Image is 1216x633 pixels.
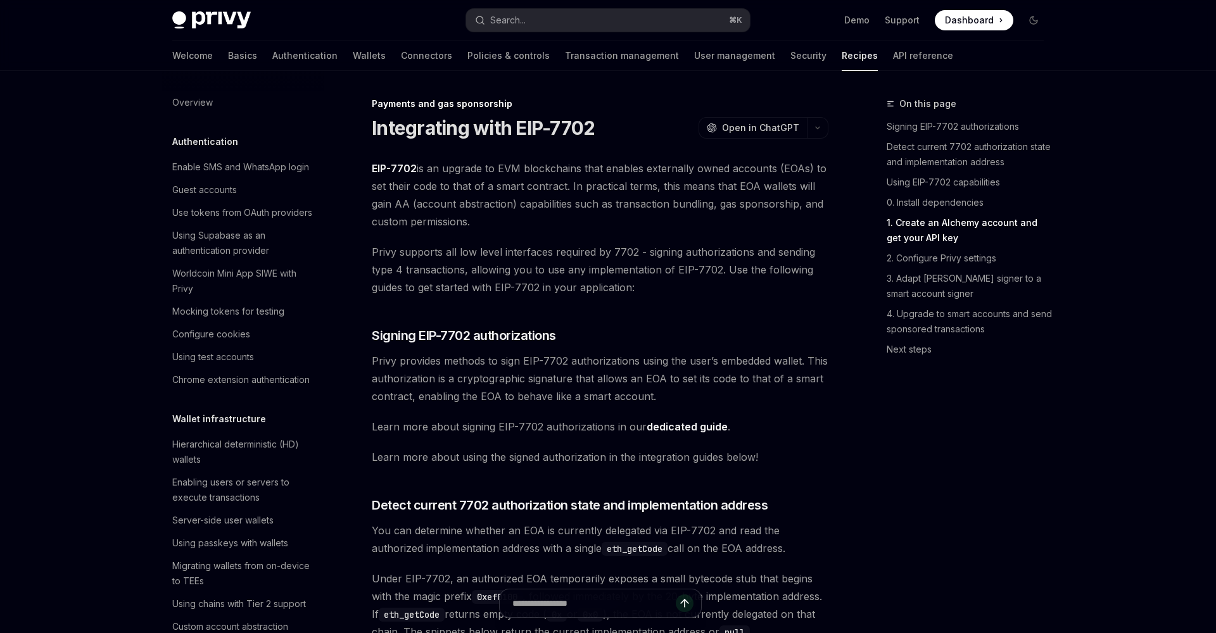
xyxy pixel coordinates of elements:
a: Security [790,41,826,71]
a: Enable SMS and WhatsApp login [162,156,324,179]
img: dark logo [172,11,251,29]
code: eth_getCode [602,542,668,556]
a: Using passkeys with wallets [162,532,324,555]
a: 2. Configure Privy settings [887,248,1054,268]
div: Worldcoin Mini App SIWE with Privy [172,266,317,296]
div: Using Supabase as an authentication provider [172,228,317,258]
a: Detect current 7702 authorization state and implementation address [887,137,1054,172]
a: Hierarchical deterministic (HD) wallets [162,433,324,471]
span: Detect current 7702 authorization state and implementation address [372,496,768,514]
a: Migrating wallets from on-device to TEEs [162,555,324,592]
a: Support [885,14,920,27]
h1: Integrating with EIP-7702 [372,116,595,139]
div: Migrating wallets from on-device to TEEs [172,558,317,589]
a: Using Supabase as an authentication provider [162,224,324,262]
a: API reference [893,41,953,71]
span: On this page [899,96,956,111]
a: Transaction management [565,41,679,71]
div: Using test accounts [172,349,254,365]
a: Signing EIP-7702 authorizations [887,116,1054,137]
a: dedicated guide [647,420,728,434]
a: Next steps [887,339,1054,360]
span: Privy supports all low level interfaces required by 7702 - signing authorizations and sending typ... [372,243,828,296]
a: Chrome extension authentication [162,368,324,391]
a: Using test accounts [162,346,324,368]
a: Demo [844,14,870,27]
a: Basics [228,41,257,71]
a: Recipes [842,41,878,71]
div: Enabling users or servers to execute transactions [172,475,317,505]
div: Enable SMS and WhatsApp login [172,160,309,175]
div: Hierarchical deterministic (HD) wallets [172,437,317,467]
a: 3. Adapt [PERSON_NAME] signer to a smart account signer [887,268,1054,304]
a: Connectors [401,41,452,71]
a: Overview [162,91,324,114]
a: Wallets [353,41,386,71]
button: Open search [466,9,750,32]
div: Configure cookies [172,327,250,342]
div: Overview [172,95,213,110]
button: Send message [676,594,693,612]
span: is an upgrade to EVM blockchains that enables externally owned accounts (EOAs) to set their code ... [372,160,828,230]
span: Learn more about signing EIP-7702 authorizations in our . [372,418,828,436]
div: Server-side user wallets [172,513,274,528]
a: 0. Install dependencies [887,192,1054,213]
div: Chrome extension authentication [172,372,310,387]
div: Mocking tokens for testing [172,304,284,319]
button: Toggle dark mode [1023,10,1044,30]
span: Signing EIP-7702 authorizations [372,327,556,344]
a: Guest accounts [162,179,324,201]
div: Guest accounts [172,182,237,197]
a: 4. Upgrade to smart accounts and send sponsored transactions [887,304,1054,339]
a: Use tokens from OAuth providers [162,201,324,224]
input: Ask a question... [512,589,676,617]
a: Using EIP-7702 capabilities [887,172,1054,192]
button: Open in ChatGPT [699,117,807,139]
a: Server-side user wallets [162,509,324,532]
a: Mocking tokens for testing [162,300,324,323]
h5: Authentication [172,134,238,149]
a: Authentication [272,41,338,71]
span: Learn more about using the signed authorization in the integration guides below! [372,448,828,466]
a: EIP-7702 [372,162,417,175]
a: Enabling users or servers to execute transactions [162,471,324,509]
span: Privy provides methods to sign EIP-7702 authorizations using the user’s embedded wallet. This aut... [372,352,828,405]
div: Use tokens from OAuth providers [172,205,312,220]
a: Worldcoin Mini App SIWE with Privy [162,262,324,300]
div: Search... [490,13,526,28]
span: Dashboard [945,14,994,27]
a: 1. Create an Alchemy account and get your API key [887,213,1054,248]
div: Using passkeys with wallets [172,536,288,551]
span: Open in ChatGPT [722,122,799,134]
a: Using chains with Tier 2 support [162,592,324,615]
a: Policies & controls [467,41,550,71]
div: Using chains with Tier 2 support [172,596,306,611]
span: ⌘ K [729,15,742,25]
a: Configure cookies [162,323,324,346]
a: User management [694,41,775,71]
div: Payments and gas sponsorship [372,97,828,110]
span: You can determine whether an EOA is currently delegated via EIP-7702 and read the authorized impl... [372,522,828,557]
h5: Wallet infrastructure [172,411,266,427]
a: Welcome [172,41,213,71]
a: Dashboard [935,10,1013,30]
